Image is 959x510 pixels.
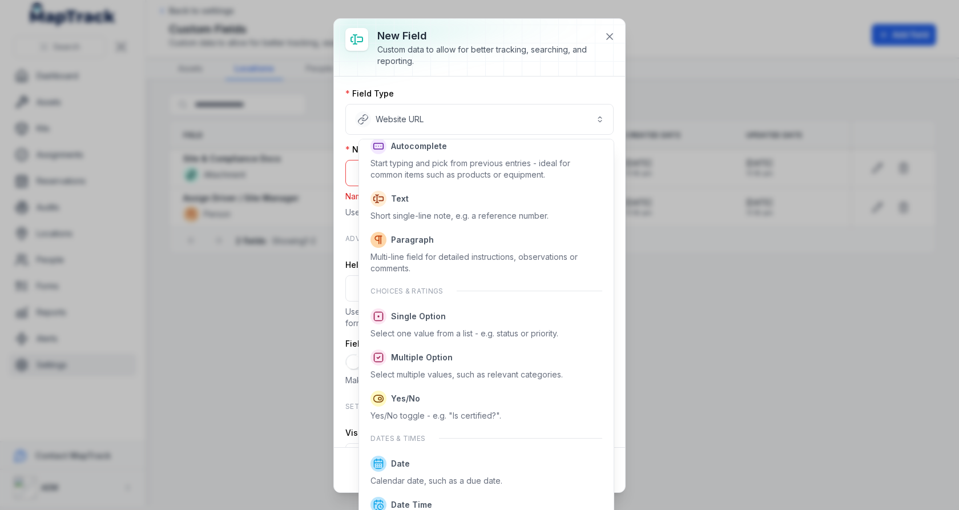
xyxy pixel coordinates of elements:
div: Dates & times [361,427,611,450]
div: Select one value from a list - e.g. status or priority. [370,328,558,339]
span: Multiple Option [391,352,453,363]
span: Yes/No [391,393,420,404]
div: Choices & ratings [361,280,611,303]
span: Paragraph [391,234,434,246]
div: Start typing and pick from previous entries - ideal for common items such as products or equipment. [370,158,602,180]
span: Autocomplete [391,140,447,152]
span: Date [391,458,410,469]
div: Yes/No toggle - e.g. "Is certified?". [370,410,501,421]
div: Select multiple values, such as relevant categories. [370,369,563,380]
div: Calendar date, such as a due date. [370,475,502,487]
span: Single Option [391,311,446,322]
div: Short single-line note, e.g. a reference number. [370,210,549,222]
div: Multi-line field for detailed instructions, observations or comments. [370,251,602,274]
button: Website URL [345,104,614,135]
span: Text [391,193,409,204]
